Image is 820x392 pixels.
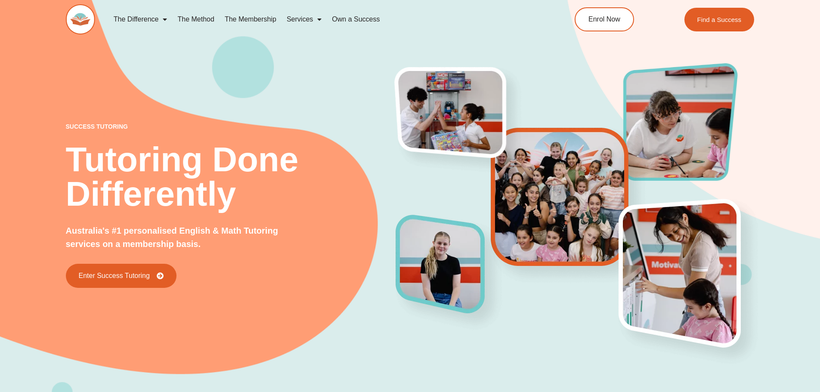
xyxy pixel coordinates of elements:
span: Find a Success [697,16,742,23]
span: Enter Success Tutoring [79,272,150,279]
h2: Tutoring Done Differently [66,142,396,211]
span: Enrol Now [588,16,620,23]
a: Own a Success [327,9,385,29]
p: success tutoring [66,123,396,130]
a: Enrol Now [575,7,634,31]
a: The Difference [108,9,173,29]
a: Find a Success [684,8,755,31]
a: Services [282,9,327,29]
nav: Menu [108,9,535,29]
p: Australia's #1 personalised English & Math Tutoring services on a membership basis. [66,224,307,251]
a: The Method [172,9,219,29]
a: Enter Success Tutoring [66,264,176,288]
a: The Membership [220,9,282,29]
